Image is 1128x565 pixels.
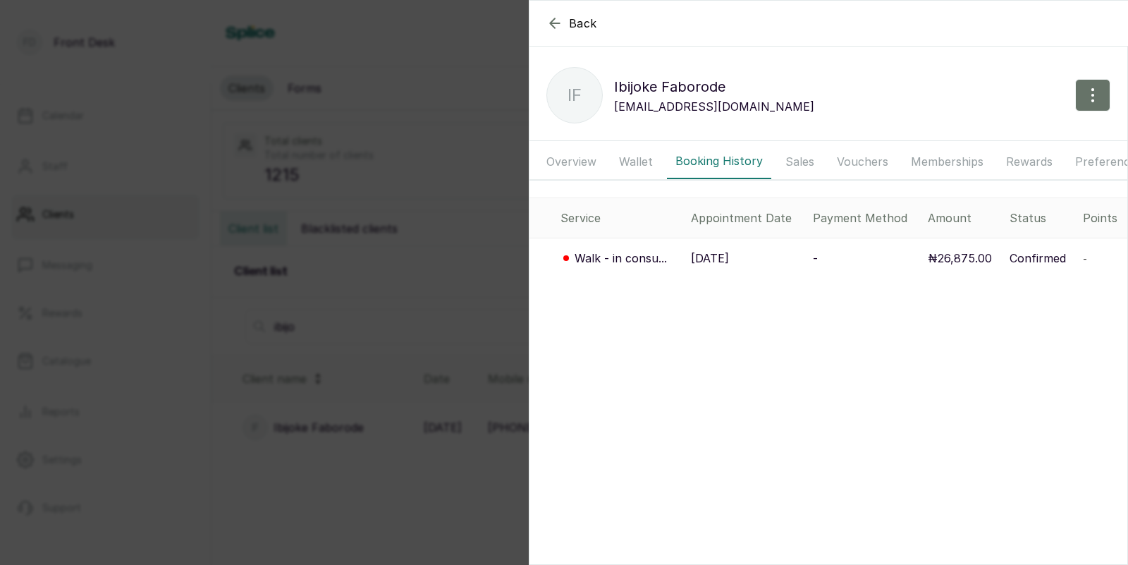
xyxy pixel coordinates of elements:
[998,144,1061,179] button: Rewards
[1083,253,1087,265] span: -
[667,144,771,179] button: Booking History
[575,250,667,267] p: Walk - in consu...
[560,209,680,226] div: Service
[813,250,818,267] p: -
[691,209,802,226] div: Appointment Date
[614,75,814,98] p: Ibijoke Faborode
[614,98,814,115] p: [EMAIL_ADDRESS][DOMAIN_NAME]
[902,144,992,179] button: Memberships
[691,250,729,267] p: [DATE]
[611,144,661,179] button: Wallet
[569,15,597,32] span: Back
[928,250,992,267] p: ₦26,875.00
[538,144,605,179] button: Overview
[546,15,597,32] button: Back
[1010,250,1066,267] p: Confirmed
[777,144,823,179] button: Sales
[928,209,998,226] div: Amount
[568,83,582,108] p: IF
[1083,209,1122,226] div: Points
[1010,209,1072,226] div: Status
[813,209,916,226] div: Payment Method
[828,144,897,179] button: Vouchers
